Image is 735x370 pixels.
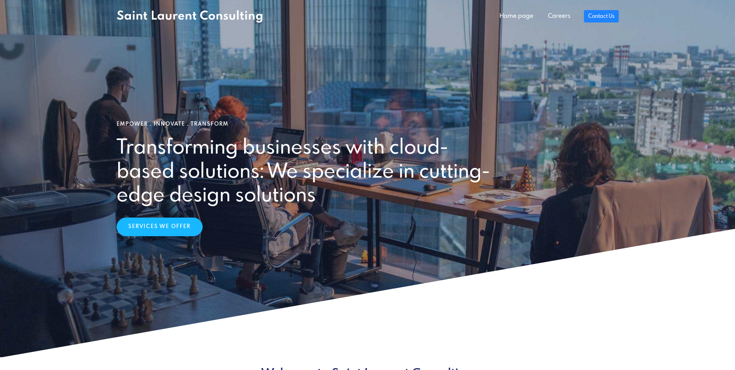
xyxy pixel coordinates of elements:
[117,137,493,208] h2: Transforming businesses with cloud-based solutions: We specialize in cutting-edge design solutions
[117,121,619,127] h1: Empower . Innovate . Transform
[492,9,540,24] a: Home page
[584,10,618,22] a: Contact Us
[117,218,203,236] a: Services We Offer
[540,9,578,24] a: Careers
